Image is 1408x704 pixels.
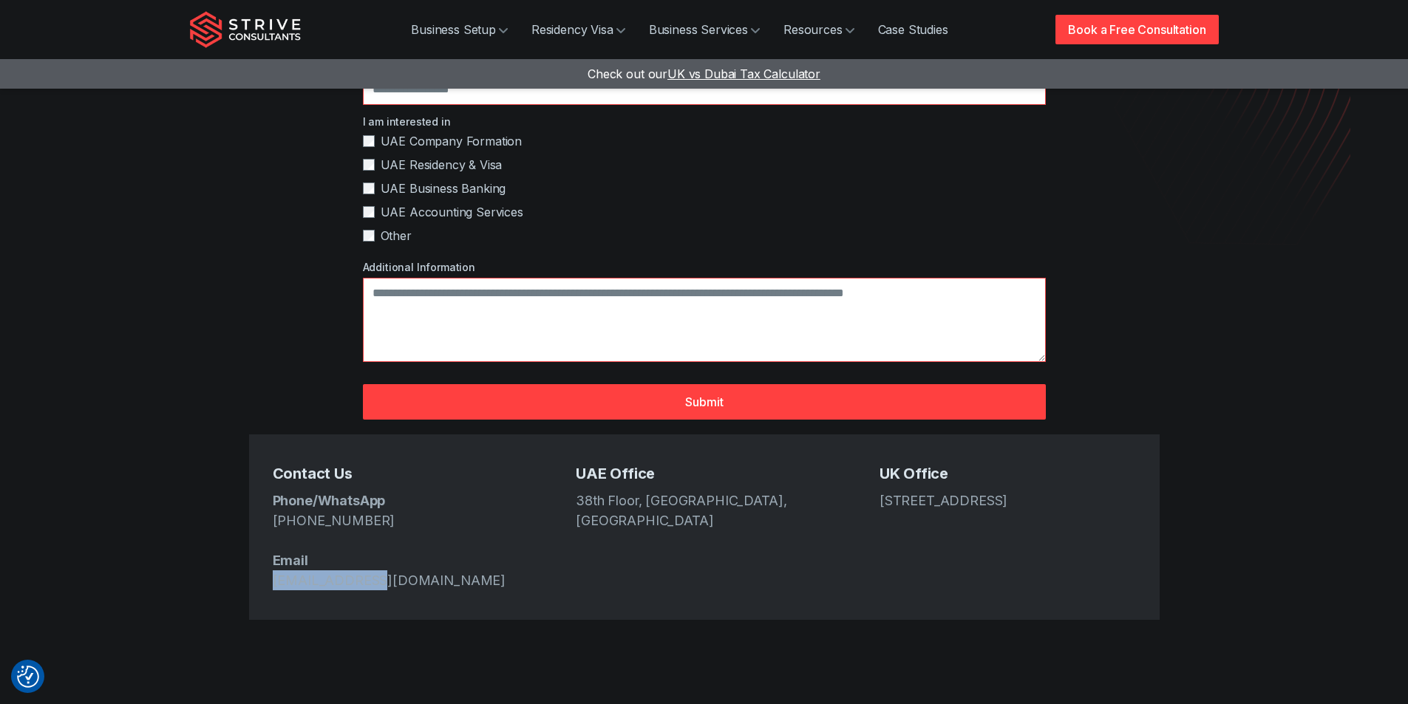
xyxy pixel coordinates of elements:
[667,66,820,81] span: UK vs Dubai Tax Calculator
[363,159,375,171] input: UAE Residency & Visa
[363,206,375,218] input: UAE Accounting Services
[520,15,637,44] a: Residency Visa
[576,464,832,485] h5: UAE Office
[273,493,386,508] strong: Phone/WhatsApp
[363,259,1046,275] label: Additional Information
[381,132,523,150] span: UAE Company Formation
[17,666,39,688] img: Revisit consent button
[637,15,772,44] a: Business Services
[273,553,308,568] strong: Email
[576,491,832,530] address: 38th Floor, [GEOGRAPHIC_DATA], [GEOGRAPHIC_DATA]
[381,180,506,197] span: UAE Business Banking
[1055,15,1218,44] a: Book a Free Consultation
[363,135,375,147] input: UAE Company Formation
[273,464,529,485] h5: Contact Us
[381,203,523,221] span: UAE Accounting Services
[880,491,1136,510] address: [STREET_ADDRESS]
[17,666,39,688] button: Consent Preferences
[273,513,395,528] a: [PHONE_NUMBER]
[363,384,1046,420] button: Submit
[273,573,506,588] a: [EMAIL_ADDRESS][DOMAIN_NAME]
[880,464,1136,485] h5: UK Office
[363,182,375,194] input: UAE Business Banking
[866,15,960,44] a: Case Studies
[190,11,301,48] img: Strive Consultants
[772,15,866,44] a: Resources
[363,114,1046,129] label: I am interested in
[363,230,375,242] input: Other
[588,66,820,81] a: Check out ourUK vs Dubai Tax Calculator
[381,227,412,245] span: Other
[381,156,503,174] span: UAE Residency & Visa
[399,15,520,44] a: Business Setup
